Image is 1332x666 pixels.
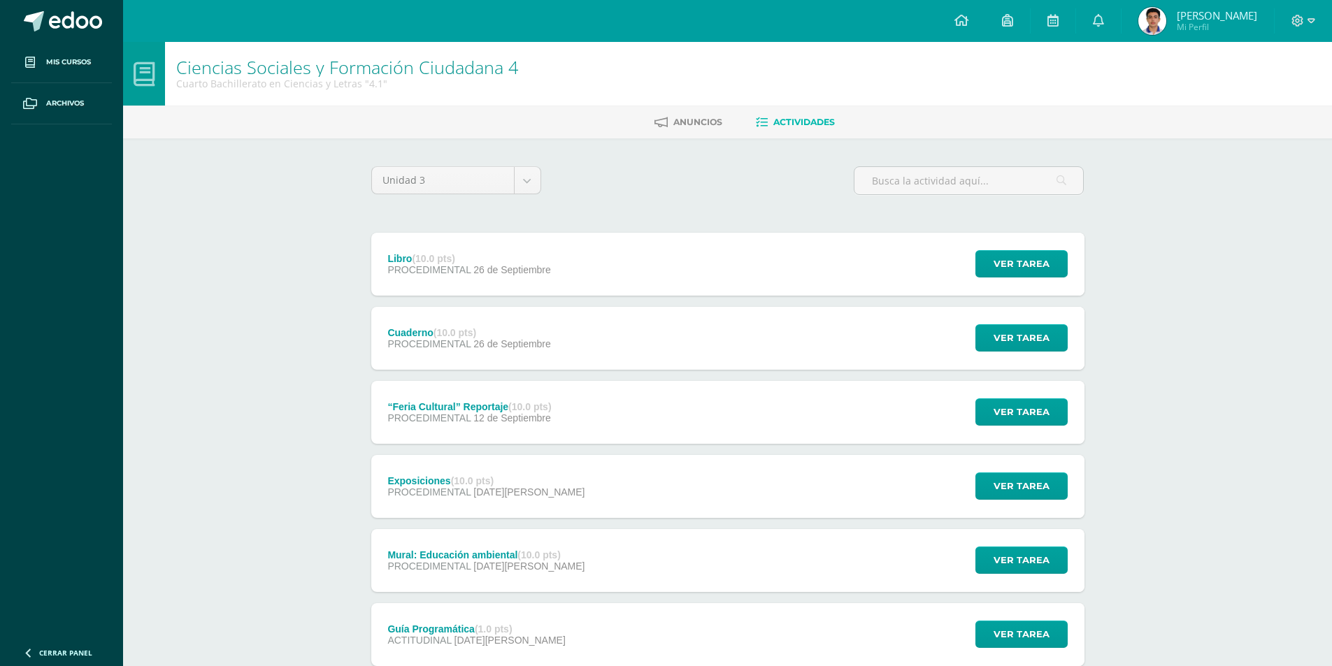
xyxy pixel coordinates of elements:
[11,83,112,124] a: Archivos
[473,412,551,424] span: 12 de Septiembre
[975,250,1068,277] button: Ver tarea
[387,338,471,349] span: PROCEDIMENTAL
[387,253,550,264] div: Libro
[382,167,503,194] span: Unidad 3
[517,549,560,560] strong: (10.0 pts)
[1177,8,1257,22] span: [PERSON_NAME]
[994,621,1050,647] span: Ver tarea
[473,560,585,572] span: [DATE][PERSON_NAME]
[176,57,518,77] h1: Ciencias Sociales y Formación Ciudadana 4
[454,635,566,646] span: [DATE][PERSON_NAME]
[451,475,494,486] strong: (10.0 pts)
[975,546,1068,574] button: Ver tarea
[994,251,1050,277] span: Ver tarea
[473,264,551,275] span: 26 de Septiembre
[508,401,551,412] strong: (10.0 pts)
[756,111,835,133] a: Actividades
[387,549,585,560] div: Mural: Educación ambiental
[46,98,84,109] span: Archivos
[372,167,540,194] a: Unidad 3
[387,475,585,486] div: Exposiciones
[387,401,551,412] div: “Feria Cultural” Reportaje
[475,623,513,635] strong: (1.0 pts)
[673,117,722,127] span: Anuncios
[387,486,471,498] span: PROCEDIMENTAL
[975,324,1068,352] button: Ver tarea
[46,57,91,68] span: Mis cursos
[387,623,565,635] div: Guía Programática
[473,338,551,349] span: 26 de Septiembre
[387,412,471,424] span: PROCEDIMENTAL
[994,325,1050,351] span: Ver tarea
[473,486,585,498] span: [DATE][PERSON_NAME]
[11,42,112,83] a: Mis cursos
[654,111,722,133] a: Anuncios
[176,77,518,90] div: Cuarto Bachillerato en Ciencias y Letras '4.1'
[434,327,476,338] strong: (10.0 pts)
[1177,21,1257,33] span: Mi Perfil
[975,472,1068,500] button: Ver tarea
[387,327,550,338] div: Cuaderno
[387,560,471,572] span: PROCEDIMENTAL
[975,621,1068,648] button: Ver tarea
[387,264,471,275] span: PROCEDIMENTAL
[994,399,1050,425] span: Ver tarea
[39,648,92,658] span: Cerrar panel
[387,635,451,646] span: ACTITUDINAL
[412,253,454,264] strong: (10.0 pts)
[176,55,518,79] a: Ciencias Sociales y Formación Ciudadana 4
[994,473,1050,499] span: Ver tarea
[773,117,835,127] span: Actividades
[1138,7,1166,35] img: ad77e3f9df94358eacc2c987ab8775bb.png
[994,547,1050,573] span: Ver tarea
[975,398,1068,426] button: Ver tarea
[854,167,1083,194] input: Busca la actividad aquí...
